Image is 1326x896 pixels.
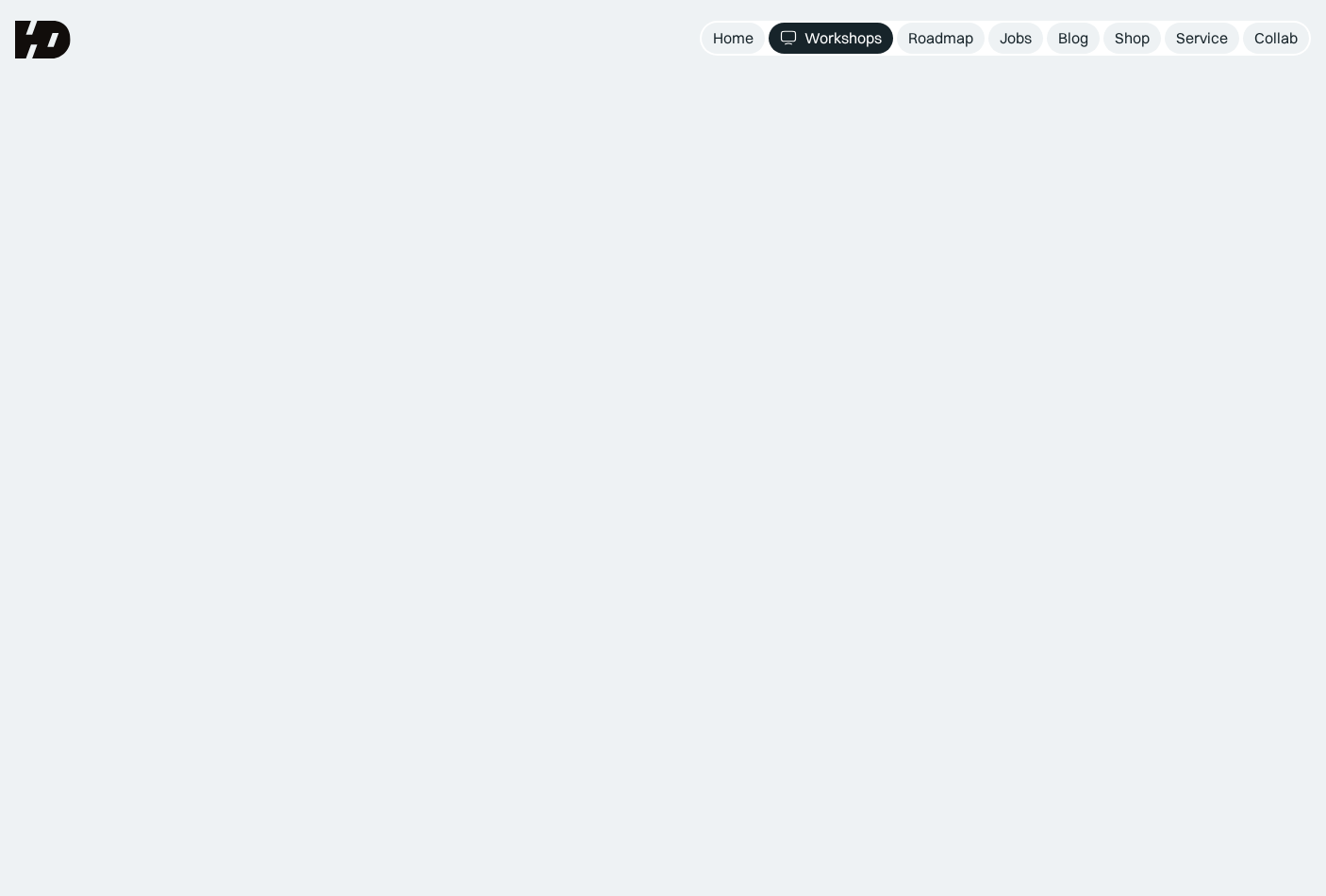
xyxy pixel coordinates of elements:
[1243,23,1309,54] a: Collab
[1103,23,1161,54] a: Shop
[1115,28,1150,48] div: Shop
[804,28,882,48] div: Workshops
[1047,23,1100,54] a: Blog
[769,23,893,54] a: Workshops
[988,23,1043,54] a: Jobs
[702,23,765,54] a: Home
[1165,23,1239,54] a: Service
[713,28,754,48] div: Home
[1176,28,1228,48] div: Service
[908,28,973,48] div: Roadmap
[1254,28,1298,48] div: Collab
[897,23,985,54] a: Roadmap
[1058,28,1088,48] div: Blog
[1000,28,1032,48] div: Jobs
